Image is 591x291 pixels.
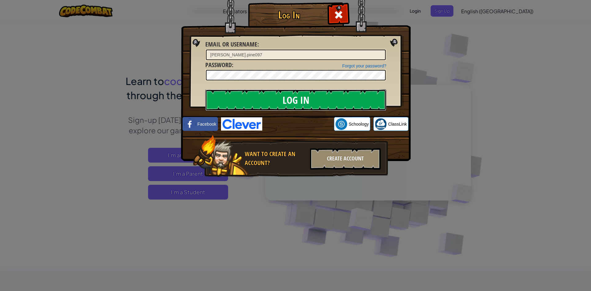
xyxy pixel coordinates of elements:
[221,117,262,131] img: clever-logo-blue.png
[375,118,387,130] img: classlink-logo-small.png
[349,121,369,127] span: Schoology
[205,61,233,70] label: :
[205,89,386,111] input: Log In
[262,117,334,131] iframe: Sign in with Google Button
[342,63,386,68] a: Forgot your password?
[388,121,407,127] span: ClassLink
[245,150,306,167] div: Want to create an account?
[197,121,216,127] span: Facebook
[250,10,328,20] h1: Log In
[336,118,347,130] img: schoology.png
[310,148,381,170] div: Create Account
[205,40,257,48] span: Email or Username
[205,40,259,49] label: :
[205,61,232,69] span: Password
[184,118,196,130] img: facebook_small.png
